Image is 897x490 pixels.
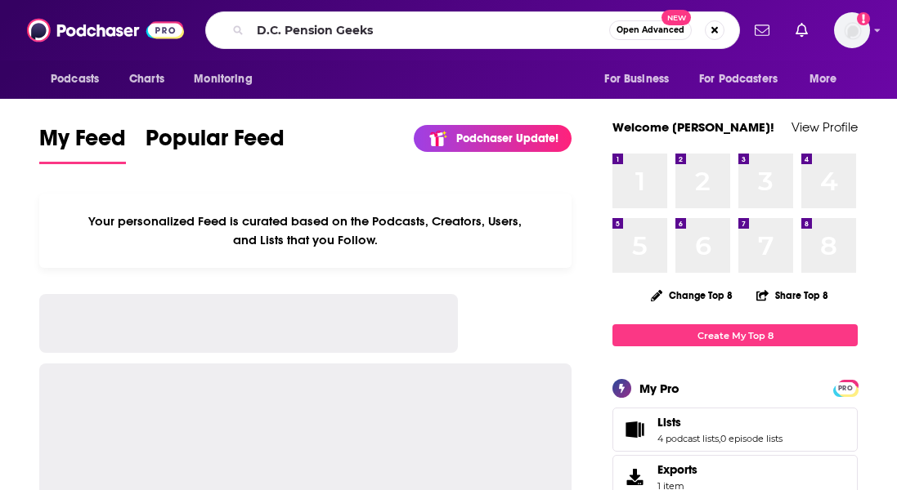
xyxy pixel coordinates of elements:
[789,16,814,44] a: Show notifications dropdown
[51,68,99,91] span: Podcasts
[593,64,689,95] button: open menu
[662,10,691,25] span: New
[146,124,285,164] a: Popular Feed
[834,12,870,48] img: User Profile
[798,64,858,95] button: open menu
[617,26,684,34] span: Open Advanced
[146,124,285,162] span: Popular Feed
[836,381,855,394] a: PRO
[27,15,184,46] img: Podchaser - Follow, Share and Rate Podcasts
[834,12,870,48] button: Show profile menu
[810,68,837,91] span: More
[604,68,669,91] span: For Business
[657,462,697,477] span: Exports
[39,64,120,95] button: open menu
[657,415,783,430] a: Lists
[182,64,273,95] button: open menu
[641,285,742,305] button: Change Top 8
[639,381,679,396] div: My Pro
[39,194,572,268] div: Your personalized Feed is curated based on the Podcasts, Creators, Users, and Lists that you Follow.
[719,433,720,444] span: ,
[612,324,858,346] a: Create My Top 8
[39,124,126,164] a: My Feed
[194,68,252,91] span: Monitoring
[456,131,558,145] p: Podchaser Update!
[119,64,174,95] a: Charts
[756,279,829,311] button: Share Top 8
[609,20,692,40] button: Open AdvancedNew
[857,12,870,25] svg: Add a profile image
[699,68,778,91] span: For Podcasters
[834,12,870,48] span: Logged in as gmalloy
[612,408,858,452] span: Lists
[612,119,774,135] a: Welcome [PERSON_NAME]!
[836,382,855,394] span: PRO
[720,433,783,444] a: 0 episode lists
[748,16,776,44] a: Show notifications dropdown
[39,124,126,162] span: My Feed
[618,418,651,441] a: Lists
[657,433,719,444] a: 4 podcast lists
[792,119,858,135] a: View Profile
[688,64,801,95] button: open menu
[205,11,740,49] div: Search podcasts, credits, & more...
[657,415,681,430] span: Lists
[250,17,609,43] input: Search podcasts, credits, & more...
[618,465,651,488] span: Exports
[129,68,164,91] span: Charts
